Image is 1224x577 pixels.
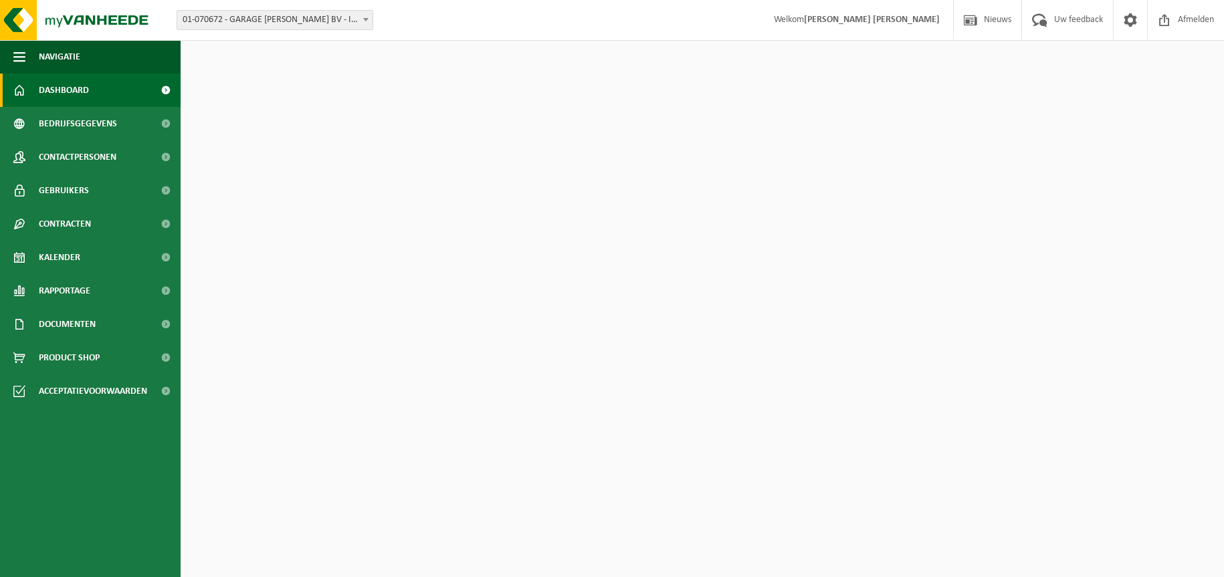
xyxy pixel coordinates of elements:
[39,374,147,408] span: Acceptatievoorwaarden
[39,40,80,74] span: Navigatie
[177,11,373,29] span: 01-070672 - GARAGE NAEYAERT BV - IZEGEM
[39,207,91,241] span: Contracten
[39,274,90,308] span: Rapportage
[39,341,100,374] span: Product Shop
[39,241,80,274] span: Kalender
[804,15,940,25] strong: [PERSON_NAME] [PERSON_NAME]
[39,140,116,174] span: Contactpersonen
[39,107,117,140] span: Bedrijfsgegevens
[39,74,89,107] span: Dashboard
[39,174,89,207] span: Gebruikers
[177,10,373,30] span: 01-070672 - GARAGE NAEYAERT BV - IZEGEM
[39,308,96,341] span: Documenten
